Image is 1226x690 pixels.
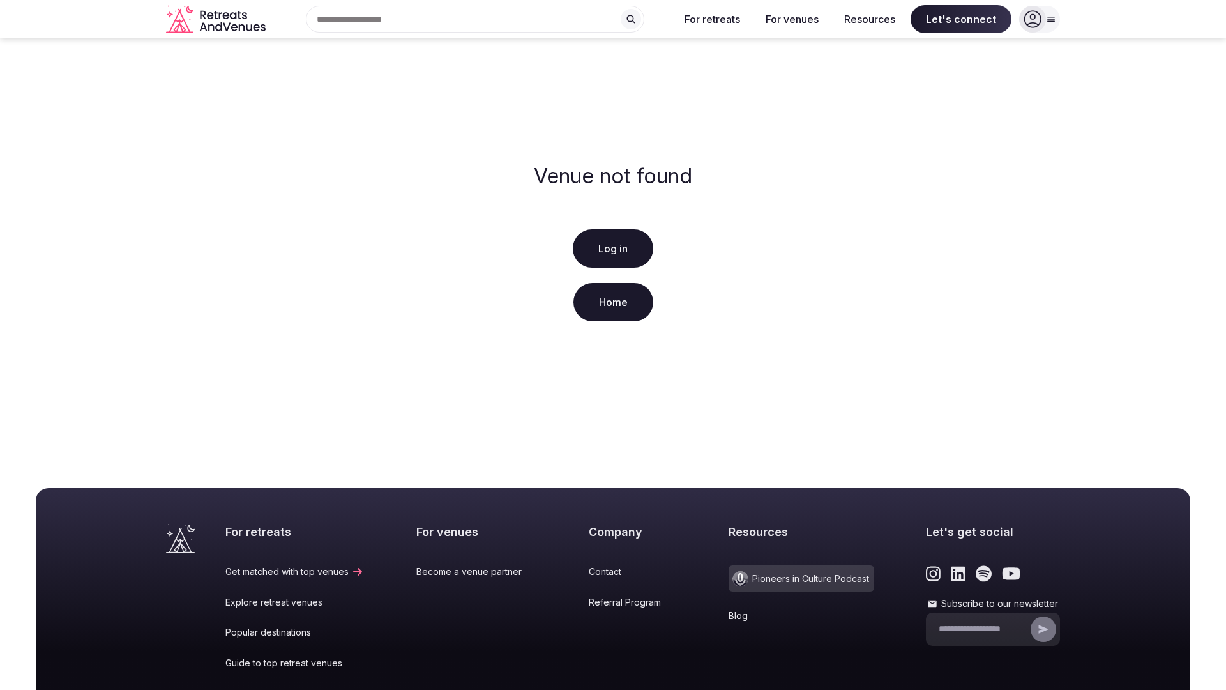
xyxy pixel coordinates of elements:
svg: Retreats and Venues company logo [166,5,268,34]
a: Pioneers in Culture Podcast [729,565,874,592]
a: Visit the homepage [166,524,195,553]
a: Explore retreat venues [225,596,364,609]
h2: Let's get social [926,524,1060,540]
a: Popular destinations [225,626,364,639]
a: Referral Program [589,596,676,609]
a: Blog [729,609,874,622]
a: Become a venue partner [416,565,537,578]
label: Subscribe to our newsletter [926,597,1060,610]
h2: Company [589,524,676,540]
a: Get matched with top venues [225,565,364,578]
a: Home [573,283,653,321]
span: Let's connect [911,5,1011,33]
button: For venues [755,5,829,33]
button: Resources [834,5,905,33]
a: Link to the retreats and venues Spotify page [976,565,992,582]
a: Link to the retreats and venues Youtube page [1002,565,1020,582]
a: Link to the retreats and venues Instagram page [926,565,941,582]
h2: Venue not found [534,164,692,188]
h2: For retreats [225,524,364,540]
a: Log in [573,229,653,268]
button: For retreats [674,5,750,33]
a: Visit the homepage [166,5,268,34]
h2: For venues [416,524,537,540]
a: Link to the retreats and venues LinkedIn page [951,565,965,582]
h2: Resources [729,524,874,540]
a: Contact [589,565,676,578]
a: Guide to top retreat venues [225,657,364,670]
